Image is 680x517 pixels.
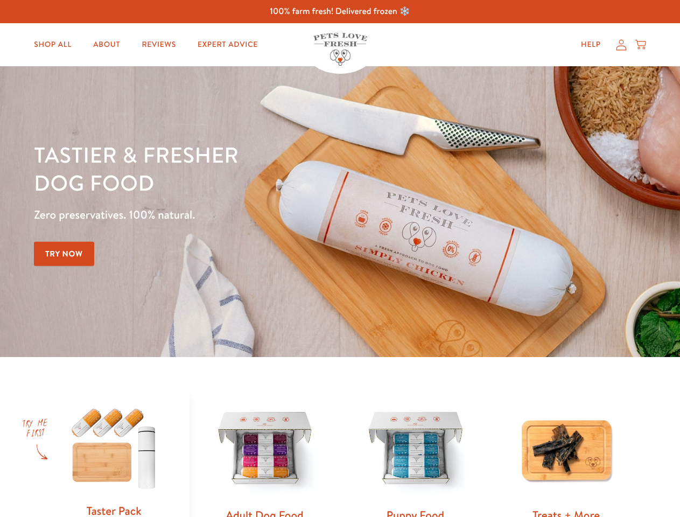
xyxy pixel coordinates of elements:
a: Reviews [133,34,184,55]
a: Shop All [25,34,80,55]
a: Help [572,34,609,55]
a: About [85,34,129,55]
img: Pets Love Fresh [313,33,367,66]
a: Expert Advice [189,34,267,55]
p: Zero preservatives. 100% natural. [34,205,442,225]
a: Try Now [34,242,94,266]
h1: Tastier & fresher dog food [34,141,442,197]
